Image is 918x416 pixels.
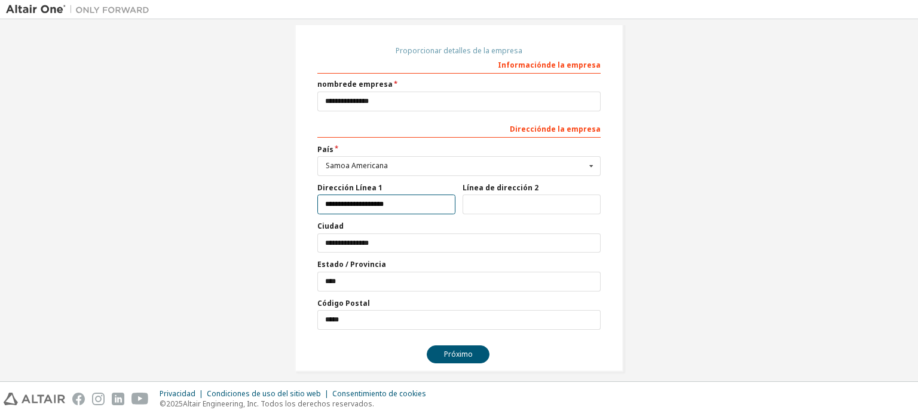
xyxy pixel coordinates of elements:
font: Línea de dirección 2 [463,183,538,193]
font: Código Postal [317,298,370,308]
font: Privacidad [160,388,195,399]
font: Proporcionar detalles de la empresa [396,45,522,56]
font: de la empresa [546,124,601,134]
button: Próximo [427,345,489,363]
img: youtube.svg [131,393,149,405]
font: de la empresa [546,60,601,70]
font: Dirección [510,124,546,134]
font: nombre [317,79,347,89]
font: Próximo [444,349,473,359]
img: linkedin.svg [112,393,124,405]
font: Altair Engineering, Inc. Todos los derechos reservados. [183,399,374,409]
font: 2025 [166,399,183,409]
font: Condiciones de uso del sitio web [207,388,321,399]
font: de empresa [347,79,393,89]
img: facebook.svg [72,393,85,405]
font: Ciudad [317,221,344,231]
img: altair_logo.svg [4,393,65,405]
font: Samoa Americana [326,160,388,171]
font: Información [498,60,546,70]
font: País [317,144,333,154]
font: Consentimiento de cookies [332,388,426,399]
font: Estado / Provincia [317,259,386,269]
font: Dirección Línea 1 [317,183,382,193]
img: instagram.svg [92,393,105,405]
font: © [160,399,166,409]
img: Altair Uno [6,4,155,16]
